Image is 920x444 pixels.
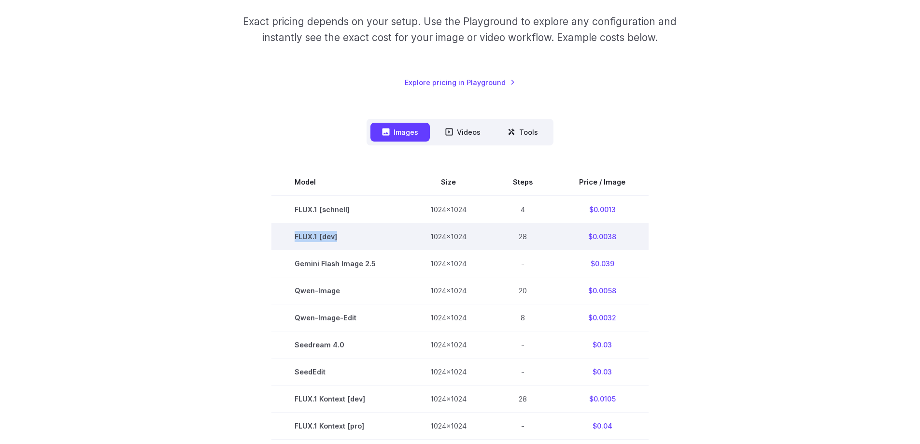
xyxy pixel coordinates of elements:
[556,169,649,196] th: Price / Image
[271,169,407,196] th: Model
[490,169,556,196] th: Steps
[271,413,407,440] td: FLUX.1 Kontext [pro]
[556,304,649,331] td: $0.0032
[271,386,407,413] td: FLUX.1 Kontext [dev]
[490,223,556,250] td: 28
[490,304,556,331] td: 8
[407,169,490,196] th: Size
[407,277,490,304] td: 1024x1024
[490,386,556,413] td: 28
[271,304,407,331] td: Qwen-Image-Edit
[271,223,407,250] td: FLUX.1 [dev]
[434,123,492,142] button: Videos
[556,250,649,277] td: $0.039
[490,196,556,223] td: 4
[271,277,407,304] td: Qwen-Image
[556,358,649,386] td: $0.03
[490,250,556,277] td: -
[225,14,695,46] p: Exact pricing depends on your setup. Use the Playground to explore any configuration and instantl...
[556,277,649,304] td: $0.0058
[556,223,649,250] td: $0.0038
[407,358,490,386] td: 1024x1024
[490,277,556,304] td: 20
[271,331,407,358] td: Seedream 4.0
[405,77,515,88] a: Explore pricing in Playground
[556,196,649,223] td: $0.0013
[407,250,490,277] td: 1024x1024
[556,386,649,413] td: $0.0105
[295,258,384,269] span: Gemini Flash Image 2.5
[407,223,490,250] td: 1024x1024
[407,413,490,440] td: 1024x1024
[556,413,649,440] td: $0.04
[490,358,556,386] td: -
[407,386,490,413] td: 1024x1024
[407,196,490,223] td: 1024x1024
[496,123,550,142] button: Tools
[407,304,490,331] td: 1024x1024
[271,196,407,223] td: FLUX.1 [schnell]
[271,358,407,386] td: SeedEdit
[370,123,430,142] button: Images
[490,331,556,358] td: -
[407,331,490,358] td: 1024x1024
[556,331,649,358] td: $0.03
[490,413,556,440] td: -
